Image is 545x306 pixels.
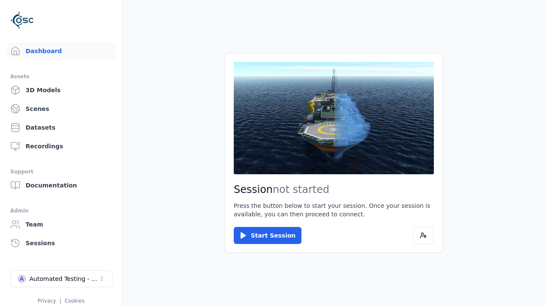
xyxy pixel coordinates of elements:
a: Team [7,216,115,233]
span: not started [273,184,330,195]
div: Assets [10,71,112,82]
a: Scenes [7,100,115,117]
a: Datasets [7,119,115,136]
div: Support [10,167,112,177]
span: | [60,298,61,304]
a: Recordings [7,138,115,155]
a: Privacy [37,298,56,304]
a: Dashboard [7,42,115,59]
div: Automated Testing - Playwright [29,275,98,283]
div: A [17,275,26,283]
h2: Session [234,183,434,196]
a: Cookies [65,298,85,304]
p: Press the button below to start your session. Once your session is available, you can then procee... [234,201,434,218]
div: Admin [10,206,112,216]
img: Logo [10,8,34,32]
a: Documentation [7,177,115,194]
a: 3D Models [7,82,115,99]
a: Sessions [7,235,115,252]
button: Select a workspace [10,270,112,287]
button: Start Session [234,227,301,244]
